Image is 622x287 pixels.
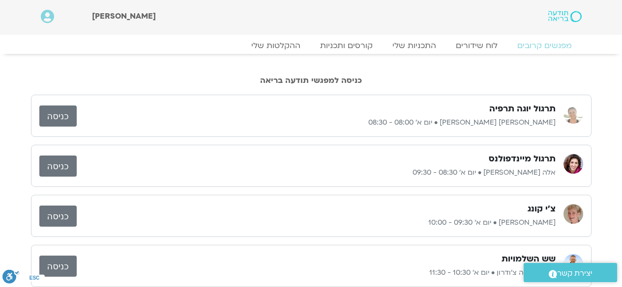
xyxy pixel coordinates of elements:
img: סיגל כהן [563,104,583,124]
img: חני שלם [563,204,583,224]
p: אלה [PERSON_NAME] • יום א׳ 08:30 - 09:30 [77,167,556,179]
h3: צ'י קונג [528,203,556,215]
h3: שש השלמויות [502,253,556,265]
a: לוח שידורים [446,41,507,51]
a: כניסה [39,105,77,127]
h3: תרגול יוגה תרפיה [489,103,556,115]
a: מפגשים קרובים [507,41,582,51]
a: ההקלטות שלי [241,41,310,51]
a: כניסה [39,256,77,277]
img: אלה טולנאי [563,154,583,174]
a: התכניות שלי [383,41,446,51]
a: קורסים ותכניות [310,41,383,51]
span: יצירת קשר [557,267,592,280]
a: כניסה [39,156,77,177]
p: [PERSON_NAME] • יום א׳ 09:30 - 10:00 [77,217,556,229]
a: כניסה [39,206,77,227]
p: מועדון פמה צ'ודרון • יום א׳ 10:30 - 11:30 [77,267,556,279]
h3: תרגול מיינדפולנס [489,153,556,165]
h2: כניסה למפגשי תודעה בריאה [31,76,592,85]
span: [PERSON_NAME] [92,11,156,22]
a: יצירת קשר [524,263,617,282]
p: [PERSON_NAME] [PERSON_NAME] • יום א׳ 08:00 - 08:30 [77,117,556,129]
nav: Menu [41,41,582,51]
img: מועדון פמה צ'ודרון [563,254,583,274]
